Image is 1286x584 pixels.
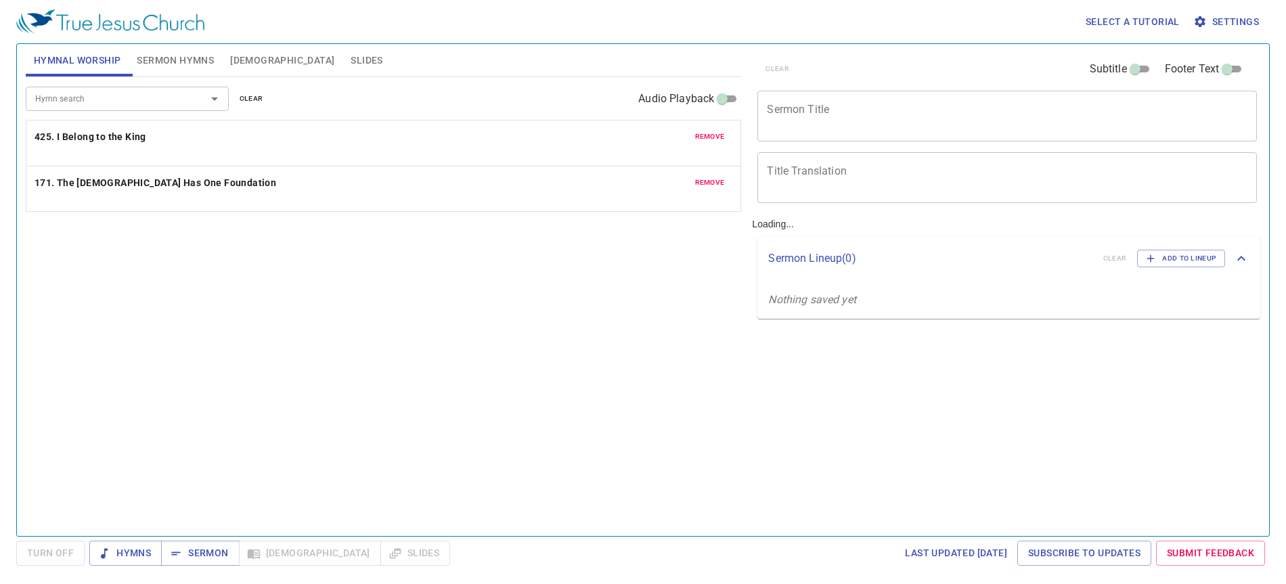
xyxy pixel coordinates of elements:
[1191,9,1264,35] button: Settings
[240,93,263,105] span: clear
[687,175,733,191] button: remove
[768,293,856,306] i: Nothing saved yet
[1146,252,1216,265] span: Add to Lineup
[1196,14,1259,30] span: Settings
[905,545,1007,562] span: Last updated [DATE]
[747,39,1266,531] div: Loading...
[1090,61,1127,77] span: Subtitle
[1080,9,1185,35] button: Select a tutorial
[35,129,148,145] button: 425. I Belong to the King
[1086,14,1180,30] span: Select a tutorial
[205,89,224,108] button: Open
[1137,250,1225,267] button: Add to Lineup
[900,541,1013,566] a: Last updated [DATE]
[757,236,1260,281] div: Sermon Lineup(0)clearAdd to Lineup
[638,91,714,107] span: Audio Playback
[161,541,239,566] button: Sermon
[1156,541,1265,566] a: Submit Feedback
[1017,541,1151,566] a: Subscribe to Updates
[1165,61,1220,77] span: Footer Text
[34,52,121,69] span: Hymnal Worship
[1167,545,1254,562] span: Submit Feedback
[16,9,204,34] img: True Jesus Church
[695,131,725,143] span: remove
[687,129,733,145] button: remove
[695,177,725,189] span: remove
[768,250,1092,267] p: Sermon Lineup ( 0 )
[351,52,382,69] span: Slides
[1028,545,1140,562] span: Subscribe to Updates
[89,541,162,566] button: Hymns
[100,545,151,562] span: Hymns
[35,175,279,192] button: 171. The [DEMOGRAPHIC_DATA] Has One Foundation
[35,129,146,145] b: 425. I Belong to the King
[172,545,228,562] span: Sermon
[35,175,276,192] b: 171. The [DEMOGRAPHIC_DATA] Has One Foundation
[230,52,334,69] span: [DEMOGRAPHIC_DATA]
[231,91,271,107] button: clear
[137,52,214,69] span: Sermon Hymns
